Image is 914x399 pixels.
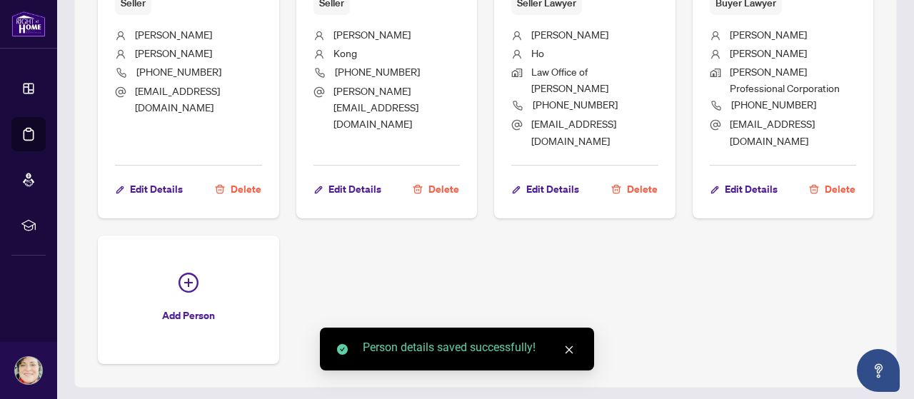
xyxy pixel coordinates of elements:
[313,177,382,201] button: Edit Details
[730,117,815,146] span: [EMAIL_ADDRESS][DOMAIN_NAME]
[136,65,221,78] span: [PHONE_NUMBER]
[428,178,459,201] span: Delete
[511,177,580,201] button: Edit Details
[135,84,220,113] span: [EMAIL_ADDRESS][DOMAIN_NAME]
[531,46,544,59] span: Ho
[333,46,357,59] span: Kong
[526,178,579,201] span: Edit Details
[115,177,184,201] button: Edit Details
[731,98,816,111] span: [PHONE_NUMBER]
[857,349,900,392] button: Open asap
[611,177,658,201] button: Delete
[98,236,279,364] button: Add Person
[808,177,856,201] button: Delete
[533,98,618,111] span: [PHONE_NUMBER]
[561,342,577,358] a: Close
[564,345,574,355] span: close
[363,339,577,356] div: Person details saved successfully!
[328,178,381,201] span: Edit Details
[412,177,460,201] button: Delete
[333,28,411,41] span: [PERSON_NAME]
[214,177,262,201] button: Delete
[11,11,46,37] img: logo
[179,273,199,293] span: plus-circle
[15,357,42,384] img: Profile Icon
[337,344,348,355] span: check-circle
[725,178,778,201] span: Edit Details
[627,178,658,201] span: Delete
[531,117,616,146] span: [EMAIL_ADDRESS][DOMAIN_NAME]
[135,46,212,59] span: [PERSON_NAME]
[531,65,608,94] span: Law Office of [PERSON_NAME]
[730,65,840,94] span: [PERSON_NAME] Professional Corporation
[730,46,807,59] span: [PERSON_NAME]
[730,28,807,41] span: [PERSON_NAME]
[531,28,608,41] span: [PERSON_NAME]
[710,177,778,201] button: Edit Details
[335,65,420,78] span: [PHONE_NUMBER]
[825,178,855,201] span: Delete
[135,28,212,41] span: [PERSON_NAME]
[333,84,418,131] span: [PERSON_NAME][EMAIL_ADDRESS][DOMAIN_NAME]
[162,304,215,327] span: Add Person
[130,178,183,201] span: Edit Details
[231,178,261,201] span: Delete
